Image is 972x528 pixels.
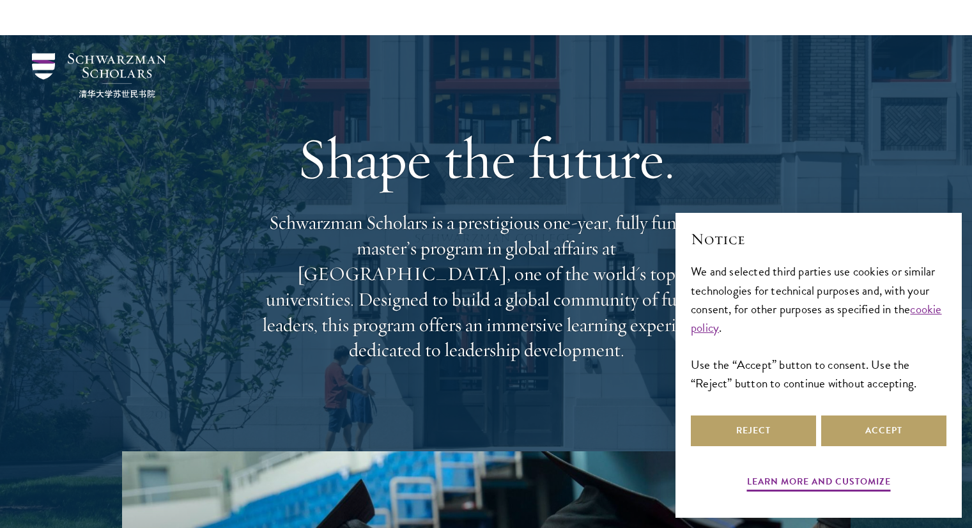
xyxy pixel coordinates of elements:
[821,415,946,446] button: Accept
[691,415,816,446] button: Reject
[32,53,166,98] img: Schwarzman Scholars
[691,262,946,392] div: We and selected third parties use cookies or similar technologies for technical purposes and, wit...
[256,123,716,194] h1: Shape the future.
[691,300,942,337] a: cookie policy
[691,228,946,250] h2: Notice
[256,210,716,363] p: Schwarzman Scholars is a prestigious one-year, fully funded master’s program in global affairs at...
[747,474,891,493] button: Learn more and customize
